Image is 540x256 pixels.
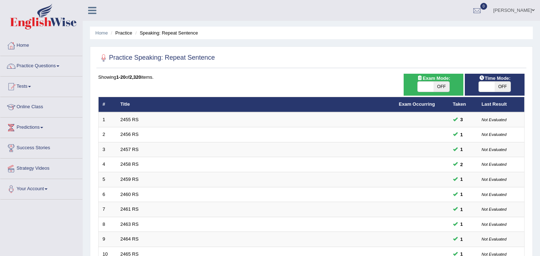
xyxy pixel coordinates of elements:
[399,101,435,107] a: Exam Occurring
[117,97,395,112] th: Title
[98,52,215,63] h2: Practice Speaking: Repeat Sentence
[458,161,466,168] span: You can still take this question
[458,131,466,138] span: You can still take this question
[476,74,513,82] span: Time Mode:
[130,74,141,80] b: 2,320
[99,202,117,217] td: 7
[121,117,139,122] a: 2455 RS
[495,82,510,92] span: OFF
[482,162,507,166] small: Not Evaluated
[482,177,507,182] small: Not Evaluated
[121,192,139,197] a: 2460 RS
[121,221,139,227] a: 2463 RS
[121,147,139,152] a: 2457 RS
[99,187,117,202] td: 6
[482,222,507,227] small: Not Evaluated
[121,132,139,137] a: 2456 RS
[121,236,139,242] a: 2464 RS
[0,159,82,177] a: Strategy Videos
[482,132,507,137] small: Not Evaluated
[0,118,82,136] a: Predictions
[482,118,507,122] small: Not Evaluated
[478,97,525,112] th: Last Result
[121,161,139,167] a: 2458 RS
[458,116,466,123] span: You can still take this question
[99,217,117,232] td: 8
[482,207,507,211] small: Not Evaluated
[434,82,449,92] span: OFF
[404,74,463,96] div: Show exams occurring in exams
[480,3,487,10] span: 0
[109,29,132,36] li: Practice
[0,97,82,115] a: Online Class
[482,237,507,241] small: Not Evaluated
[0,36,82,54] a: Home
[458,191,466,198] span: You can still take this question
[99,157,117,172] td: 4
[0,179,82,197] a: Your Account
[95,30,108,36] a: Home
[99,232,117,247] td: 9
[458,220,466,228] span: You can still take this question
[99,112,117,127] td: 1
[458,206,466,213] span: You can still take this question
[458,236,466,243] span: You can still take this question
[116,74,126,80] b: 1-20
[121,206,139,212] a: 2461 RS
[482,147,507,152] small: Not Evaluated
[99,97,117,112] th: #
[449,97,478,112] th: Taken
[99,142,117,157] td: 3
[414,74,453,82] span: Exam Mode:
[98,74,525,81] div: Showing of items.
[121,177,139,182] a: 2459 RS
[133,29,198,36] li: Speaking: Repeat Sentence
[458,146,466,153] span: You can still take this question
[99,127,117,142] td: 2
[0,138,82,156] a: Success Stories
[458,175,466,183] span: You can still take this question
[99,172,117,187] td: 5
[0,77,82,95] a: Tests
[0,56,82,74] a: Practice Questions
[482,192,507,197] small: Not Evaluated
